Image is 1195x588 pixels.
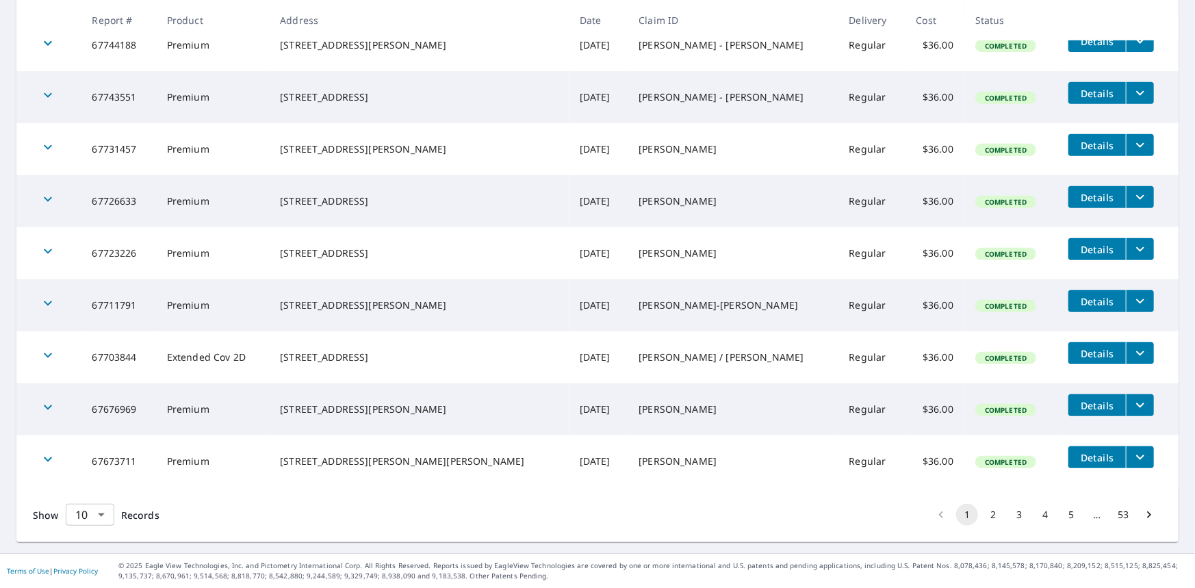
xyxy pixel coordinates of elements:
[280,246,558,260] div: [STREET_ADDRESS]
[977,301,1035,311] span: Completed
[977,145,1035,155] span: Completed
[1126,394,1154,416] button: filesDropdownBtn-67676969
[1068,30,1126,52] button: detailsBtn-67744188
[628,435,838,487] td: [PERSON_NAME]
[628,123,838,175] td: [PERSON_NAME]
[977,457,1035,467] span: Completed
[280,298,558,312] div: [STREET_ADDRESS][PERSON_NAME]
[905,331,964,383] td: $36.00
[905,175,964,227] td: $36.00
[905,279,964,331] td: $36.00
[7,567,98,575] p: |
[628,71,838,123] td: [PERSON_NAME] - [PERSON_NAME]
[905,19,964,71] td: $36.00
[53,566,98,576] a: Privacy Policy
[905,71,964,123] td: $36.00
[905,383,964,435] td: $36.00
[977,353,1035,363] span: Completed
[1138,504,1160,526] button: Go to next page
[1126,342,1154,364] button: filesDropdownBtn-67703844
[905,227,964,279] td: $36.00
[1126,446,1154,468] button: filesDropdownBtn-67673711
[1126,30,1154,52] button: filesDropdownBtn-67744188
[1068,134,1126,156] button: detailsBtn-67731457
[1008,504,1030,526] button: Go to page 3
[838,123,905,175] td: Regular
[156,19,270,71] td: Premium
[838,331,905,383] td: Regular
[33,509,59,522] span: Show
[977,405,1035,415] span: Completed
[7,566,49,576] a: Terms of Use
[1126,238,1154,260] button: filesDropdownBtn-67723226
[977,93,1035,103] span: Completed
[280,402,558,416] div: [STREET_ADDRESS][PERSON_NAME]
[628,383,838,435] td: [PERSON_NAME]
[156,279,270,331] td: Premium
[628,279,838,331] td: [PERSON_NAME]-[PERSON_NAME]
[280,350,558,364] div: [STREET_ADDRESS]
[569,175,628,227] td: [DATE]
[1126,134,1154,156] button: filesDropdownBtn-67731457
[156,383,270,435] td: Premium
[156,175,270,227] td: Premium
[1068,290,1126,312] button: detailsBtn-67711791
[982,504,1004,526] button: Go to page 2
[280,142,558,156] div: [STREET_ADDRESS][PERSON_NAME]
[569,383,628,435] td: [DATE]
[81,383,155,435] td: 67676969
[1068,446,1126,468] button: detailsBtn-67673711
[156,123,270,175] td: Premium
[1126,290,1154,312] button: filesDropdownBtn-67711791
[66,496,114,534] div: 10
[1077,399,1118,412] span: Details
[81,227,155,279] td: 67723226
[1077,191,1118,204] span: Details
[1077,451,1118,464] span: Details
[81,123,155,175] td: 67731457
[1077,295,1118,308] span: Details
[1068,186,1126,208] button: detailsBtn-67726633
[1086,508,1108,522] div: …
[569,279,628,331] td: [DATE]
[1126,82,1154,104] button: filesDropdownBtn-67743551
[628,175,838,227] td: [PERSON_NAME]
[838,19,905,71] td: Regular
[1077,35,1118,48] span: Details
[628,227,838,279] td: [PERSON_NAME]
[280,38,558,52] div: [STREET_ADDRESS][PERSON_NAME]
[569,435,628,487] td: [DATE]
[977,41,1035,51] span: Completed
[569,331,628,383] td: [DATE]
[838,435,905,487] td: Regular
[121,509,159,522] span: Records
[838,175,905,227] td: Regular
[1112,504,1134,526] button: Go to page 53
[156,435,270,487] td: Premium
[569,71,628,123] td: [DATE]
[838,279,905,331] td: Regular
[928,504,1162,526] nav: pagination navigation
[81,331,155,383] td: 67703844
[1126,186,1154,208] button: filesDropdownBtn-67726633
[1068,342,1126,364] button: detailsBtn-67703844
[977,197,1035,207] span: Completed
[1068,394,1126,416] button: detailsBtn-67676969
[905,435,964,487] td: $36.00
[628,19,838,71] td: [PERSON_NAME] - [PERSON_NAME]
[280,90,558,104] div: [STREET_ADDRESS]
[569,19,628,71] td: [DATE]
[156,331,270,383] td: Extended Cov 2D
[569,227,628,279] td: [DATE]
[1034,504,1056,526] button: Go to page 4
[838,383,905,435] td: Regular
[1068,82,1126,104] button: detailsBtn-67743551
[156,71,270,123] td: Premium
[1068,238,1126,260] button: detailsBtn-67723226
[905,123,964,175] td: $36.00
[1060,504,1082,526] button: Go to page 5
[977,249,1035,259] span: Completed
[838,227,905,279] td: Regular
[1077,243,1118,256] span: Details
[569,123,628,175] td: [DATE]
